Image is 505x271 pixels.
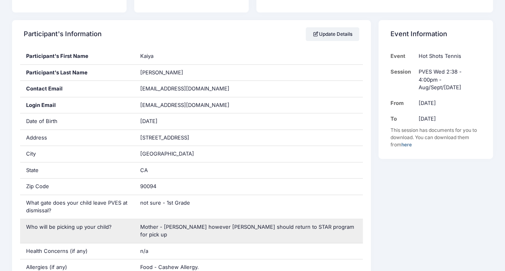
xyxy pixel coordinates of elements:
[140,167,148,173] span: CA
[140,183,156,189] span: 90094
[391,95,415,111] td: From
[140,118,157,124] span: [DATE]
[20,81,135,97] div: Contact Email
[140,134,189,141] span: [STREET_ADDRESS]
[20,65,135,81] div: Participant's Last Name
[391,127,481,148] div: This session has documents for you to download. You can download them from
[20,97,135,113] div: Login Email
[140,199,190,206] span: not sure - 1st Grade
[20,219,135,243] div: Who will be picking up your child?
[20,179,135,195] div: Zip Code
[306,27,359,41] a: Update Details
[140,248,148,254] span: n/a
[391,111,415,127] td: To
[140,150,194,157] span: [GEOGRAPHIC_DATA]
[140,69,183,76] span: [PERSON_NAME]
[415,111,481,127] td: [DATE]
[20,48,135,64] div: Participant's First Name
[20,243,135,259] div: Health Concerns (if any)
[140,85,229,92] span: [EMAIL_ADDRESS][DOMAIN_NAME]
[391,23,447,46] h4: Event Information
[140,53,153,59] span: Kaiya
[140,101,241,109] span: [EMAIL_ADDRESS][DOMAIN_NAME]
[20,162,135,179] div: State
[415,95,481,111] td: [DATE]
[415,64,481,95] td: PVES Wed 2:38 - 4:00pm - Aug/Sept/[DATE]
[140,264,199,270] span: Food - Cashew Allergy.
[401,142,412,148] a: here
[415,48,481,64] td: Hot Shots Tennis
[20,195,135,219] div: What gate does your child leave PVES at dismissal?
[140,224,354,238] span: Mother - [PERSON_NAME] however [PERSON_NAME] should return to STAR program for pick up
[20,113,135,129] div: Date of Birth
[24,23,102,46] h4: Participant's Information
[391,64,415,95] td: Session
[391,48,415,64] td: Event
[20,146,135,162] div: City
[20,130,135,146] div: Address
